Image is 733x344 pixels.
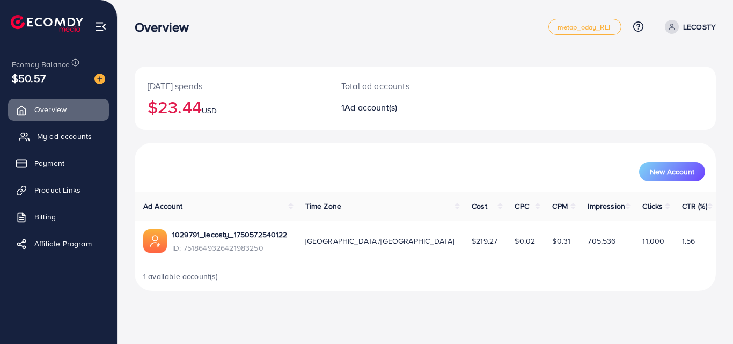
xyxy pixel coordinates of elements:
[8,152,109,174] a: Payment
[148,79,316,92] p: [DATE] spends
[172,243,288,253] span: ID: 7518649326421983250
[552,201,567,211] span: CPM
[172,229,288,240] a: 1029791_lecosty_1750572540122
[34,238,92,249] span: Affiliate Program
[552,236,570,246] span: $0.31
[642,201,663,211] span: Clicks
[341,79,461,92] p: Total ad accounts
[12,59,70,70] span: Ecomdy Balance
[341,103,461,113] h2: 1
[37,131,92,142] span: My ad accounts
[34,211,56,222] span: Billing
[548,19,621,35] a: metap_oday_REF
[639,162,705,181] button: New Account
[135,19,197,35] h3: Overview
[515,201,529,211] span: CPC
[682,236,695,246] span: 1.56
[34,185,80,195] span: Product Links
[683,20,716,33] p: LECOSTY
[8,99,109,120] a: Overview
[682,201,707,211] span: CTR (%)
[11,15,83,32] img: logo
[472,201,487,211] span: Cost
[305,236,455,246] span: [GEOGRAPHIC_DATA]/[GEOGRAPHIC_DATA]
[642,236,664,246] span: 11,000
[8,179,109,201] a: Product Links
[588,236,615,246] span: 705,536
[8,206,109,228] a: Billing
[687,296,725,336] iframe: Chat
[34,158,64,169] span: Payment
[472,236,497,246] span: $219.27
[588,201,625,211] span: Impression
[661,20,716,34] a: LECOSTY
[12,70,46,86] span: $50.57
[202,105,217,116] span: USD
[515,236,535,246] span: $0.02
[148,97,316,117] h2: $23.44
[143,229,167,253] img: ic-ads-acc.e4c84228.svg
[8,233,109,254] a: Affiliate Program
[94,74,105,84] img: image
[558,24,612,31] span: metap_oday_REF
[344,101,397,113] span: Ad account(s)
[650,168,694,175] span: New Account
[143,271,218,282] span: 1 available account(s)
[305,201,341,211] span: Time Zone
[8,126,109,147] a: My ad accounts
[34,104,67,115] span: Overview
[143,201,183,211] span: Ad Account
[94,20,107,33] img: menu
